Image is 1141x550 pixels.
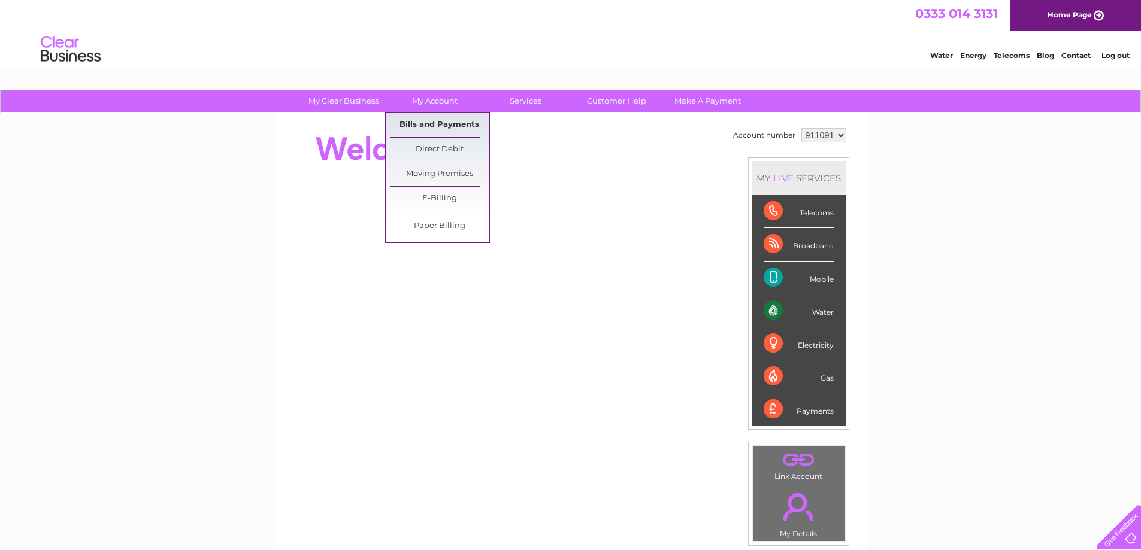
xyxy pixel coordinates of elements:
[764,228,834,261] div: Broadband
[294,90,393,112] a: My Clear Business
[752,483,845,542] td: My Details
[1061,51,1091,60] a: Contact
[390,162,489,186] a: Moving Premises
[771,172,796,184] div: LIVE
[764,195,834,228] div: Telecoms
[930,51,953,60] a: Water
[915,6,998,21] a: 0333 014 3131
[1037,51,1054,60] a: Blog
[756,486,842,528] a: .
[960,51,986,60] a: Energy
[476,90,575,112] a: Services
[752,446,845,484] td: Link Account
[385,90,484,112] a: My Account
[40,31,101,68] img: logo.png
[764,327,834,360] div: Electricity
[288,7,854,58] div: Clear Business is a trading name of Verastar Limited (registered in [GEOGRAPHIC_DATA] No. 3667643...
[764,360,834,393] div: Gas
[764,262,834,294] div: Mobile
[994,51,1030,60] a: Telecoms
[390,138,489,162] a: Direct Debit
[752,161,846,195] div: MY SERVICES
[764,294,834,327] div: Water
[567,90,666,112] a: Customer Help
[390,214,489,238] a: Paper Billing
[390,113,489,137] a: Bills and Payments
[730,125,798,145] td: Account number
[764,393,834,426] div: Payments
[658,90,757,112] a: Make A Payment
[756,449,842,470] a: .
[390,187,489,211] a: E-Billing
[1101,51,1130,60] a: Log out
